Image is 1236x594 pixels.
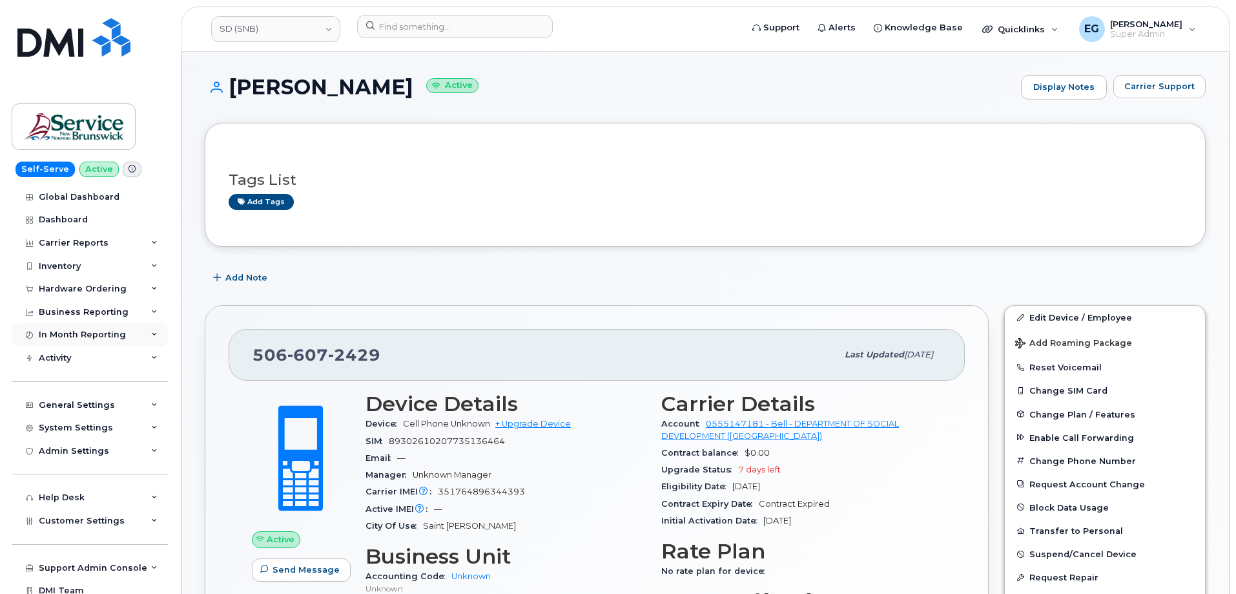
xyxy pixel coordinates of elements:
[403,419,490,429] span: Cell Phone Unknown
[366,504,434,514] span: Active IMEI
[661,465,738,474] span: Upgrade Status
[229,172,1182,188] h3: Tags List
[287,345,328,365] span: 607
[413,470,491,480] span: Unknown Manager
[328,345,380,365] span: 2429
[1029,409,1135,419] span: Change Plan / Features
[423,521,516,531] span: Saint [PERSON_NAME]
[426,78,479,93] small: Active
[273,564,340,576] span: Send Message
[1113,75,1206,98] button: Carrier Support
[397,453,406,463] span: —
[1015,338,1132,350] span: Add Roaming Package
[1124,80,1195,92] span: Carrier Support
[366,571,451,581] span: Accounting Code
[451,571,491,581] a: Unknown
[759,499,830,509] span: Contract Expired
[1005,542,1205,566] button: Suspend/Cancel Device
[366,470,413,480] span: Manager
[495,419,571,429] a: + Upgrade Device
[366,545,646,568] h3: Business Unit
[1005,496,1205,519] button: Block Data Usage
[252,345,380,365] span: 506
[1005,403,1205,426] button: Change Plan / Features
[1005,329,1205,355] button: Add Roaming Package
[738,465,781,474] span: 7 days left
[225,271,267,284] span: Add Note
[366,487,438,496] span: Carrier IMEI
[661,540,942,563] h3: Rate Plan
[661,419,899,440] a: 0555147181 - Bell - DEPARTMENT OF SOCIAL DEVELOPMENT ([GEOGRAPHIC_DATA])
[1005,379,1205,402] button: Change SIM Card
[1005,472,1205,496] button: Request Account Change
[366,392,646,416] h3: Device Details
[1005,566,1205,589] button: Request Repair
[1005,355,1205,379] button: Reset Voicemail
[434,504,442,514] span: —
[438,487,525,496] span: 351764896344393
[845,350,904,359] span: Last updated
[366,521,423,531] span: City Of Use
[1021,75,1107,100] a: Display Notes
[745,448,770,458] span: $0.00
[904,350,933,359] span: [DATE]
[1005,519,1205,542] button: Transfer to Personal
[661,392,942,416] h3: Carrier Details
[661,566,771,576] span: No rate plan for device
[366,453,397,463] span: Email
[661,516,763,525] span: Initial Activation Date
[366,419,403,429] span: Device
[267,533,294,546] span: Active
[1005,449,1205,472] button: Change Phone Number
[732,482,760,491] span: [DATE]
[389,436,505,446] span: 89302610207735136464
[661,419,706,429] span: Account
[366,583,646,594] p: Unknown
[661,499,759,509] span: Contract Expiry Date
[205,266,278,290] button: Add Note
[1029,549,1137,559] span: Suspend/Cancel Device
[1029,432,1134,442] span: Enable Call Forwarding
[229,194,294,210] a: Add tags
[1005,426,1205,449] button: Enable Call Forwarding
[661,448,745,458] span: Contract balance
[205,76,1015,98] h1: [PERSON_NAME]
[252,558,351,582] button: Send Message
[763,516,791,525] span: [DATE]
[366,436,389,446] span: SIM
[1005,306,1205,329] a: Edit Device / Employee
[661,482,732,491] span: Eligibility Date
